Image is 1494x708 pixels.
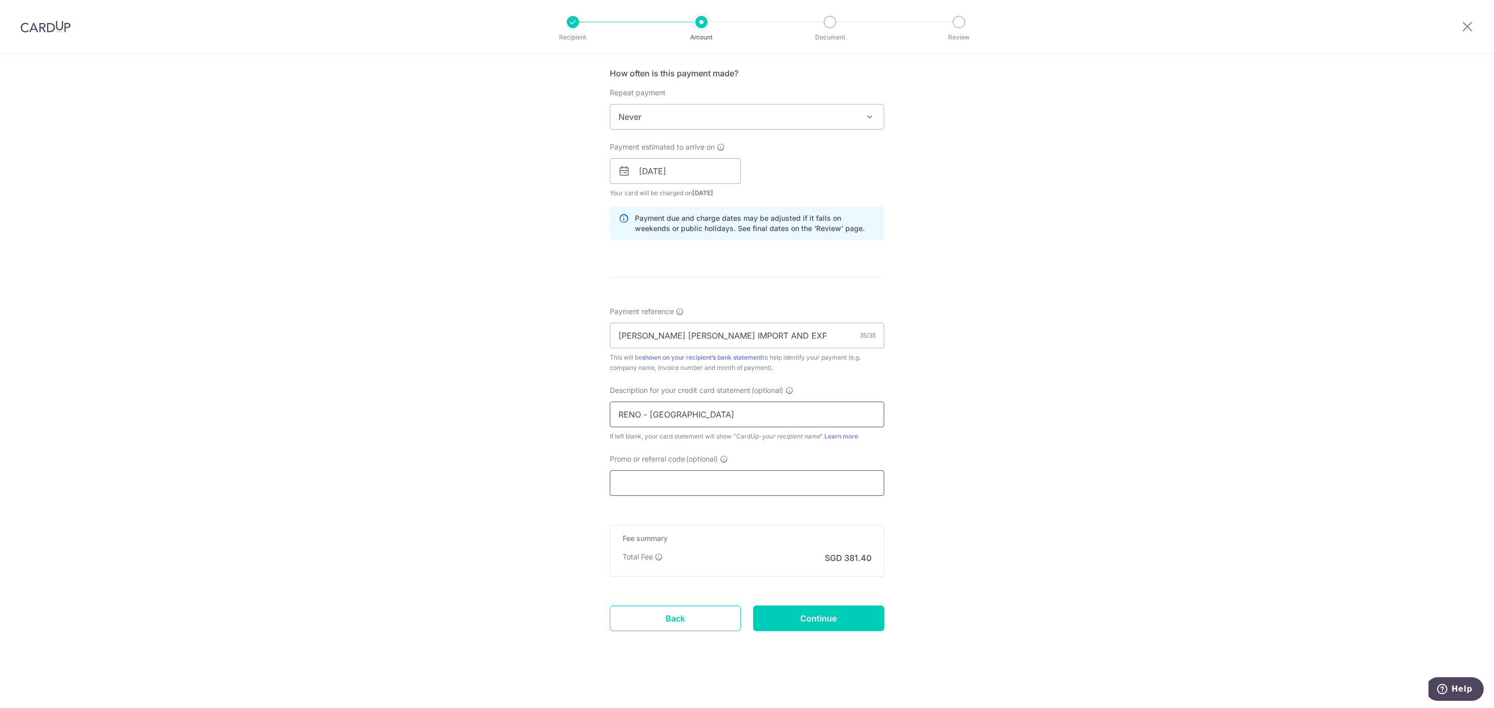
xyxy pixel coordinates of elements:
div: If left blank, your card statement will show "CardUp- ". [610,431,884,442]
a: Learn more [824,432,858,440]
span: (optional) [686,454,718,464]
span: Never [610,105,884,129]
span: Payment estimated to arrive on [610,142,715,152]
p: Total Fee [623,552,653,562]
span: (optional) [752,385,783,395]
h5: Fee summary [623,533,871,544]
span: [DATE] [692,189,713,197]
img: CardUp [20,20,71,33]
p: Document [792,32,868,43]
p: Amount [664,32,739,43]
h5: How often is this payment made? [610,67,884,79]
iframe: Opens a widget where you can find more information [1428,677,1484,703]
span: Promo or referral code [610,454,685,464]
span: Your card will be charged on [610,188,741,198]
input: Continue [753,606,884,631]
input: DD / MM / YYYY [610,158,741,184]
p: Recipient [535,32,611,43]
a: shown on your recipient’s bank statement [642,353,762,361]
p: Review [921,32,997,43]
p: Payment due and charge dates may be adjusted if it falls on weekends or public holidays. See fina... [635,213,876,234]
span: Never [610,104,884,130]
i: your recipient name [762,432,820,440]
span: Description for your credit card statement [610,385,751,395]
span: Payment reference [610,306,674,317]
div: This will be to help identify your payment (e.g. company name, invoice number and month of payment). [610,352,884,373]
p: SGD 381.40 [825,552,871,564]
a: Back [610,606,741,631]
div: 35/35 [860,330,876,341]
input: Example: Rent [610,402,884,427]
label: Repeat payment [610,88,666,98]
